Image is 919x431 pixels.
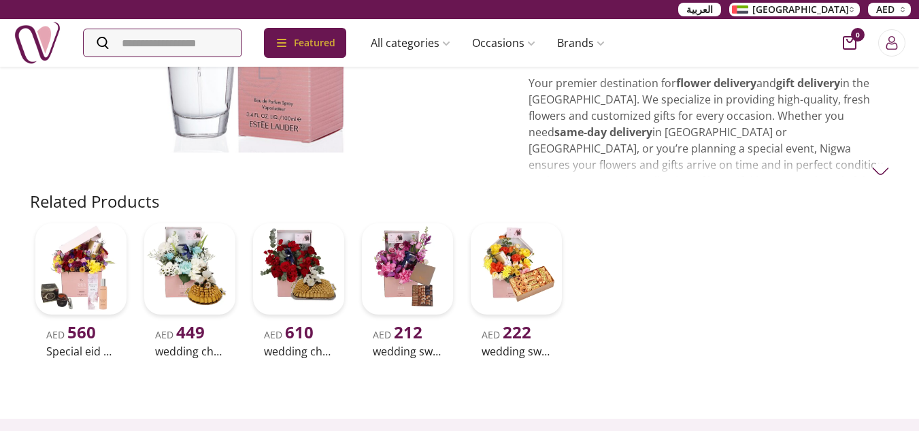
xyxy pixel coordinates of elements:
[155,343,224,360] h2: wedding chocolate 4
[35,223,127,315] img: uae-gifts-Special Eid Gift for women 14
[868,3,911,16] button: AED
[285,321,314,343] span: 610
[752,3,849,16] span: [GEOGRAPHIC_DATA]
[394,321,422,343] span: 212
[851,28,865,42] span: 0
[38,22,67,33] div: v 4.0.25
[729,3,860,16] button: [GEOGRAPHIC_DATA]
[373,328,422,341] span: AED
[253,223,344,315] img: uae-gifts-wedding Chocolate 6
[264,28,346,58] div: Featured
[482,343,551,360] h2: wedding sweets 30
[482,328,531,341] span: AED
[546,29,616,57] a: Brands
[135,79,146,90] img: tab_keywords_by_traffic_grey.svg
[139,218,241,362] a: uae-gifts-wedding Chocolate 4AED 449wedding chocolate 4
[843,36,856,50] button: cart-button
[529,75,890,255] p: Your premier destination for and in the [GEOGRAPHIC_DATA]. We specialize in providing high-qualit...
[373,343,442,360] h2: wedding sweets 26
[46,343,116,360] h2: Special eid gift for women 14
[155,328,205,341] span: AED
[35,35,150,46] div: Domain: [DOMAIN_NAME]
[872,163,889,180] img: arrow
[878,29,905,57] button: Login
[150,80,229,89] div: Keywords by Traffic
[732,5,748,14] img: Arabic_dztd3n.png
[776,76,840,91] strong: gift delivery
[52,80,122,89] div: Domain Overview
[30,191,159,212] h2: Related Products
[22,22,33,33] img: logo_orange.svg
[46,328,96,341] span: AED
[686,3,713,16] span: العربية
[465,218,567,362] a: uae-gifts-wedding Sweets 30AED 222wedding sweets 30
[176,321,205,343] span: 449
[264,328,314,341] span: AED
[360,29,461,57] a: All categories
[503,321,531,343] span: 222
[356,218,458,362] a: uae-gifts-wedding Sweets 26AED 212wedding sweets 26
[22,35,33,46] img: website_grey.svg
[876,3,895,16] span: AED
[67,321,96,343] span: 560
[554,125,652,140] strong: same-day delivery
[14,19,61,67] img: Nigwa-uae-gifts
[264,343,333,360] h2: wedding chocolate 6
[144,223,235,315] img: uae-gifts-wedding Chocolate 4
[461,29,546,57] a: Occasions
[30,218,132,362] a: uae-gifts-Special Eid Gift for women 14AED 560Special eid gift for women 14
[84,29,241,57] input: Search
[37,79,48,90] img: tab_domain_overview_orange.svg
[362,223,453,315] img: uae-gifts-wedding Sweets 26
[248,218,350,362] a: uae-gifts-wedding Chocolate 6AED 610wedding chocolate 6
[471,223,562,315] img: uae-gifts-wedding Sweets 30
[676,76,756,91] strong: flower delivery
